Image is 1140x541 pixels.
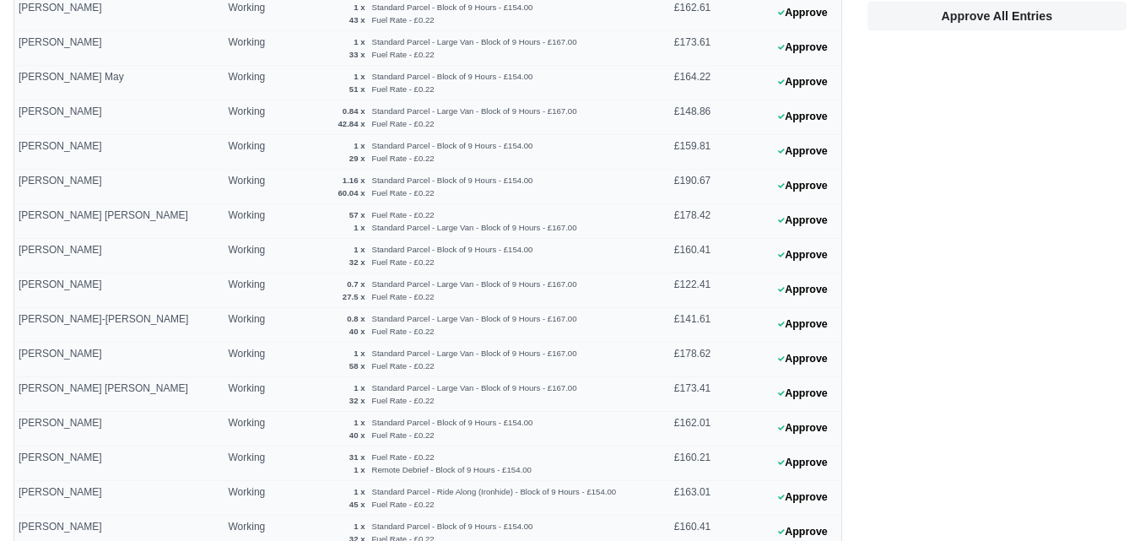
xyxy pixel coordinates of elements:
[349,210,365,219] strong: 57 x
[14,446,224,481] td: [PERSON_NAME]
[769,1,837,25] button: Approve
[372,361,435,371] small: Fuel Rate - £0.22
[14,308,224,343] td: [PERSON_NAME]-[PERSON_NAME]
[372,465,532,474] small: Remote Debrief - Block of 9 Hours - £154.00
[372,418,533,427] small: Standard Parcel - Block of 9 Hours - £154.00
[372,327,435,336] small: Fuel Rate - £0.22
[349,15,365,24] strong: 43 x
[14,204,224,239] td: [PERSON_NAME] [PERSON_NAME]
[338,119,365,128] strong: 42.84 x
[372,292,435,301] small: Fuel Rate - £0.22
[349,452,365,462] strong: 31 x
[354,141,365,150] strong: 1 x
[639,66,715,100] td: £164.22
[372,15,435,24] small: Fuel Rate - £0.22
[224,343,277,377] td: Working
[769,243,837,268] button: Approve
[14,135,224,170] td: [PERSON_NAME]
[343,106,365,116] strong: 0.84 x
[639,343,715,377] td: £178.62
[349,327,365,336] strong: 40 x
[639,481,715,516] td: £163.01
[224,412,277,446] td: Working
[349,500,365,509] strong: 45 x
[769,70,837,95] button: Approve
[639,100,715,135] td: £148.86
[372,257,435,267] small: Fuel Rate - £0.22
[354,72,365,81] strong: 1 x
[343,176,365,185] strong: 1.16 x
[639,308,715,343] td: £141.61
[867,2,1126,30] button: Approve All Entries
[639,135,715,170] td: £159.81
[769,105,837,129] button: Approve
[349,50,365,59] strong: 33 x
[14,273,224,308] td: [PERSON_NAME]
[354,418,365,427] strong: 1 x
[343,292,365,301] strong: 27.5 x
[769,381,837,406] button: Approve
[224,273,277,308] td: Working
[372,396,435,405] small: Fuel Rate - £0.22
[224,377,277,412] td: Working
[372,245,533,254] small: Standard Parcel - Block of 9 Hours - £154.00
[224,239,277,273] td: Working
[372,279,577,289] small: Standard Parcel - Large Van - Block of 9 Hours - £167.00
[372,141,533,150] small: Standard Parcel - Block of 9 Hours - £154.00
[1056,460,1140,541] iframe: Chat Widget
[338,188,365,197] strong: 60.04 x
[224,66,277,100] td: Working
[14,100,224,135] td: [PERSON_NAME]
[372,430,435,440] small: Fuel Rate - £0.22
[372,383,577,392] small: Standard Parcel - Large Van - Block of 9 Hours - £167.00
[347,279,365,289] strong: 0.7 x
[372,500,435,509] small: Fuel Rate - £0.22
[639,31,715,66] td: £173.61
[14,66,224,100] td: [PERSON_NAME] May
[769,139,837,164] button: Approve
[224,31,277,66] td: Working
[354,487,365,496] strong: 1 x
[372,176,533,185] small: Standard Parcel - Block of 9 Hours - £154.00
[354,383,365,392] strong: 1 x
[639,204,715,239] td: £178.42
[769,416,837,441] button: Approve
[224,204,277,239] td: Working
[769,35,837,60] button: Approve
[349,84,365,94] strong: 51 x
[224,446,277,481] td: Working
[769,347,837,371] button: Approve
[639,239,715,273] td: £160.41
[372,210,435,219] small: Fuel Rate - £0.22
[372,106,577,116] small: Standard Parcel - Large Van - Block of 9 Hours - £167.00
[372,37,577,46] small: Standard Parcel - Large Van - Block of 9 Hours - £167.00
[769,312,837,337] button: Approve
[372,84,435,94] small: Fuel Rate - £0.22
[372,3,533,12] small: Standard Parcel - Block of 9 Hours - £154.00
[224,170,277,204] td: Working
[372,188,435,197] small: Fuel Rate - £0.22
[372,72,533,81] small: Standard Parcel - Block of 9 Hours - £154.00
[769,485,837,510] button: Approve
[372,154,435,163] small: Fuel Rate - £0.22
[347,314,365,323] strong: 0.8 x
[372,119,435,128] small: Fuel Rate - £0.22
[769,278,837,302] button: Approve
[639,377,715,412] td: £173.41
[14,412,224,446] td: [PERSON_NAME]
[354,245,365,254] strong: 1 x
[372,50,435,59] small: Fuel Rate - £0.22
[372,349,577,358] small: Standard Parcel - Large Van - Block of 9 Hours - £167.00
[349,396,365,405] strong: 32 x
[769,451,837,475] button: Approve
[372,223,577,232] small: Standard Parcel - Large Van - Block of 9 Hours - £167.00
[224,100,277,135] td: Working
[372,487,617,496] small: Standard Parcel - Ride Along (Ironhide) - Block of 9 Hours - £154.00
[639,412,715,446] td: £162.01
[354,465,365,474] strong: 1 x
[14,239,224,273] td: [PERSON_NAME]
[14,343,224,377] td: [PERSON_NAME]
[14,31,224,66] td: [PERSON_NAME]
[769,208,837,233] button: Approve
